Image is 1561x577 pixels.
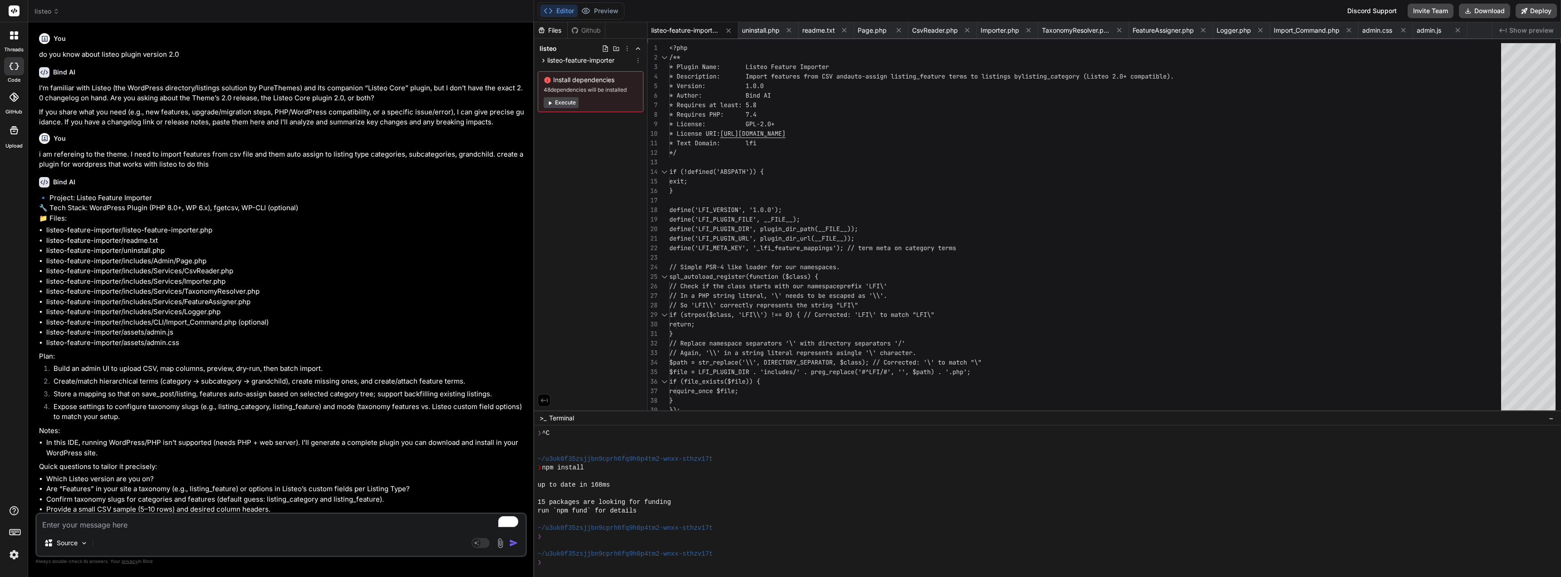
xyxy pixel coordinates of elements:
span: Page.php [858,26,887,35]
span: ace('#^LFI/#', '', $path) . '.php'; [844,368,971,376]
span: require_once $file; [669,387,738,395]
div: 12 [648,148,658,158]
div: 24 [648,262,658,272]
span: npm install [542,464,584,472]
p: Source [57,538,78,547]
span: * Requires PHP: 7.4 [669,110,756,118]
div: 11 [648,138,658,148]
div: 33 [648,348,658,358]
span: ~/u3uk0f35zsjjbn9cprh6fq9h0p4tm2-wnxx-sthzv17t [538,524,713,533]
div: 18 [648,205,658,215]
div: 38 [648,396,658,405]
span: * Plugin Name: Listeo Feature Importer [669,63,829,71]
p: i am refereing to the theme. I need to import features from csv file and them auto assign to list... [39,149,525,170]
div: 30 [648,320,658,329]
div: 26 [648,281,658,291]
span: uninstall.php [742,26,780,35]
div: 22 [648,243,658,253]
span: <?php [669,44,687,52]
div: 37 [648,386,658,396]
span: Terminal [549,414,574,423]
span: if (file_exists($file)) { [669,377,760,385]
span: // In a PHP string literal, '\' needs to be esca [669,291,844,300]
div: 17 [648,196,658,205]
span: * License URI: [669,129,720,138]
span: listeo-feature-importer [547,56,614,65]
div: 34 [648,358,658,367]
span: − [1549,414,1554,423]
div: 15 [648,177,658,186]
span: Install dependencies [544,75,638,84]
div: 27 [648,291,658,301]
span: auto-assign listing_feature terms to listings by [847,72,1021,80]
img: Pick Models [80,539,88,547]
span: define('LFI_PLUGIN_FILE', __FILE__); [669,215,800,223]
span: / term meta on category terms [851,244,956,252]
span: FI\" [844,301,858,309]
li: listeo-feature-importer/assets/admin.css [46,338,525,348]
span: up to date in 168ms [538,481,610,489]
label: threads [4,46,24,54]
li: Create/match hierarchical terms (category → subcategory → grandchild), create missing ones, and c... [46,376,525,389]
p: Plan: [39,351,525,362]
span: >_ [540,414,546,423]
h6: You [54,34,66,43]
h6: Bind AI [53,178,75,187]
li: listeo-feature-importer/includes/Admin/Page.php [46,256,525,266]
li: listeo-feature-importer/includes/Services/Importer.php [46,276,525,287]
img: settings [6,547,22,562]
div: 7 [648,100,658,110]
span: if (strpos($class, 'LFI\\') !== 0) { // Correcte [669,311,844,319]
span: define('LFI_PLUGIN_DIR', plugin_dir_path(__FILE__) [669,225,851,233]
span: ❯ [538,464,542,472]
div: Click to collapse the range. [658,53,670,62]
span: define('LFI_META_KEY', '_lfi_feature_mappings'); / [669,244,851,252]
label: GitHub [5,108,22,116]
li: Are “Features” in your site a taxonomy (e.g., listing_feature) or options in Listeo’s custom fiel... [46,484,525,494]
div: 5 [648,81,658,91]
textarea: To enrich screen reader interactions, please activate Accessibility in Grammarly extension settings [37,514,525,530]
div: 19 [648,215,658,224]
li: listeo-feature-importer/includes/Services/Logger.php [46,307,525,317]
li: listeo-feature-importer/readme.txt [46,236,525,246]
span: ❯ [538,429,542,438]
div: 39 [648,405,658,415]
span: prefix 'LFI\' [840,282,887,290]
li: listeo-feature-importer/includes/CLI/Import_Command.php (optional) [46,317,525,328]
li: listeo-feature-importer/includes/Services/TaxonomyResolver.php [46,286,525,297]
span: Show preview [1509,26,1554,35]
span: * Text Domain: lfi [669,139,756,147]
span: ~/u3uk0f35zsjjbn9cprh6fq9h0p4tm2-wnxx-sthzv17t [538,550,713,558]
p: Quick questions to tailor it precisely: [39,462,525,472]
span: admin.css [1362,26,1392,35]
span: define('LFI_VERSION', '1.0.0'); [669,206,782,214]
li: Confirm taxonomy slugs for categories and features (default guess: listing_category and listing_f... [46,494,525,505]
span: 15 packages are looking for funding [538,498,671,507]
li: In this IDE, running WordPress/PHP isn’t supported (needs PHP + web server). I’ll generate a comp... [46,438,525,458]
div: 21 [648,234,658,243]
span: $path = str_replace('\\', DIRECTORY_SEPARATOR, $ [669,358,844,366]
div: Files [534,26,567,35]
span: // Again, '\\' in a string literal represents a [669,349,840,357]
li: Store a mapping so that on save_post/listing, features auto-assign based on selected category tre... [46,389,525,402]
span: return; [669,320,695,328]
button: Deploy [1516,4,1557,18]
button: Preview [578,5,622,17]
span: * Requires at least: 5.8 [669,101,756,109]
div: 10 [648,129,658,138]
li: listeo-feature-importer/listeo-feature-importer.php [46,225,525,236]
span: single '\' character. [840,349,916,357]
span: define('LFI_PLUGIN_URL', plugin_dir_url(__FILE__)) [669,234,851,242]
span: TaxonomyResolver.php [1042,26,1110,35]
button: Invite Team [1408,4,1453,18]
span: } [669,187,673,195]
span: // Check if the class starts with our namespace [669,282,840,290]
span: * License: GPL-2.0+ [669,120,775,128]
li: Build an admin UI to upload CSV, map columns, preview, dry-run, then batch import. [46,364,525,376]
span: if (!defined('ABSPATH')) { [669,168,764,176]
span: ; [851,234,854,242]
li: Which Listeo version are you on? [46,474,525,484]
span: // Replace namespace separators '\' with directo [669,339,844,347]
span: class); // Corrected: '\' to match "\" [844,358,982,366]
div: 32 [648,339,658,348]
